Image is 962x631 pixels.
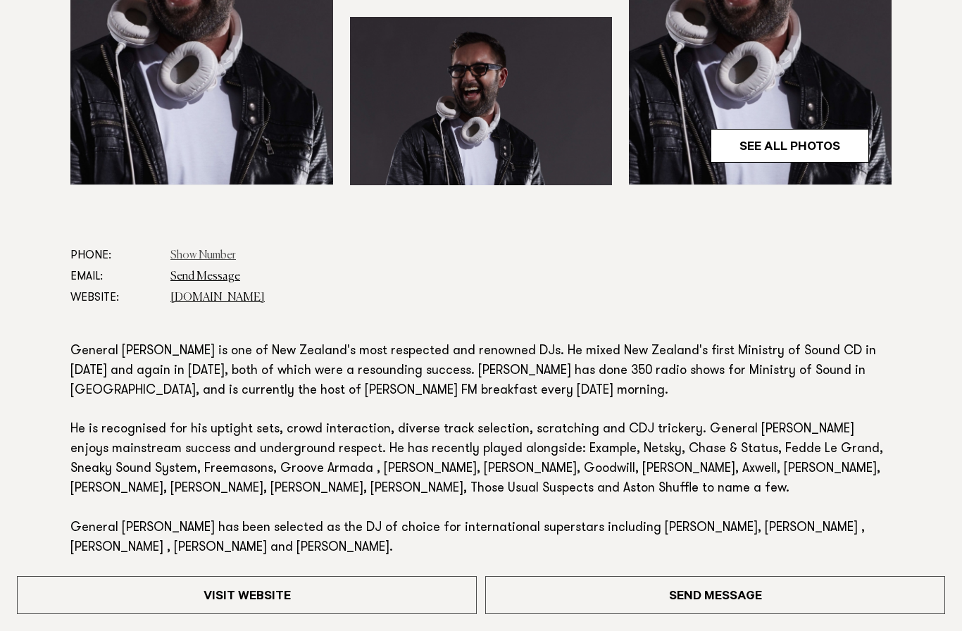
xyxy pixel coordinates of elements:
p: General [PERSON_NAME] is one of New Zealand's most respected and renowned DJs. He mixed New Zeala... [70,342,892,558]
dt: Email: [70,266,159,287]
a: See All Photos [711,129,869,163]
a: Show Number [170,250,236,261]
dt: Phone: [70,245,159,266]
a: Visit Website [17,576,477,614]
a: [DOMAIN_NAME] [170,292,265,304]
dt: Website: [70,287,159,308]
a: Send Message [485,576,945,614]
a: Send Message [170,271,240,282]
